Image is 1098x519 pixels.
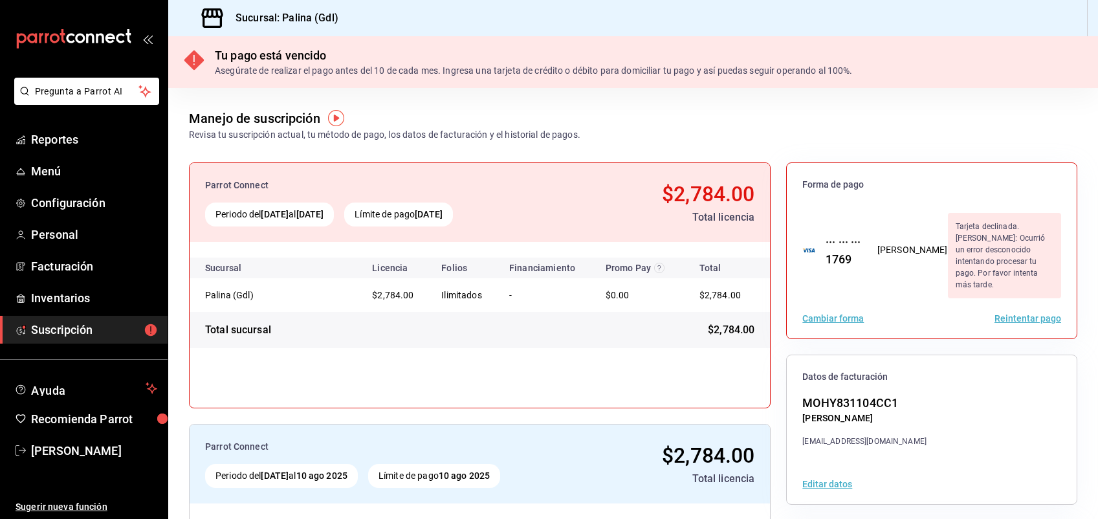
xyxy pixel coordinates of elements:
div: Periodo del al [205,464,358,488]
th: Financiamiento [499,258,595,278]
button: Editar datos [802,480,852,489]
div: Límite de pago [344,203,453,226]
button: Cambiar forma [802,314,864,323]
span: $2,784.00 [699,290,741,300]
div: Manejo de suscripción [189,109,320,128]
span: Datos de facturación [802,371,1061,383]
strong: [DATE] [296,209,324,219]
div: Palina (Gdl) [205,289,335,302]
span: $2,784.00 [708,322,754,338]
span: [PERSON_NAME] [31,442,157,459]
strong: [DATE] [415,209,443,219]
svg: Recibe un descuento en el costo de tu membresía al cubrir 80% de tus transacciones realizadas con... [654,263,664,273]
span: Suscripción [31,321,157,338]
div: Asegúrate de realizar el pago antes del 10 de cada mes. Ingresa una tarjeta de crédito o débito p... [215,64,853,78]
span: $2,784.00 [662,182,754,206]
div: Revisa tu suscripción actual, tu método de pago, los datos de facturación y el historial de pagos. [189,128,580,142]
strong: [DATE] [261,209,289,219]
th: Folios [431,258,499,278]
div: [PERSON_NAME] [802,412,927,425]
span: Facturación [31,258,157,275]
div: Tarjeta declinada. [PERSON_NAME]: Ocurrió un error desconocido intentando procesar tu pago. Por f... [948,213,1061,298]
button: open_drawer_menu [142,34,153,44]
div: Total licencia [563,210,755,225]
div: Parrot Connect [205,440,576,454]
span: $2,784.00 [372,290,413,300]
span: Forma de pago [802,179,1061,191]
strong: 10 ago 2025 [296,470,347,481]
td: - [499,278,595,312]
div: MOHY831104CC1 [802,394,927,412]
h3: Sucursal: Palina (Gdl) [225,10,338,26]
span: Recomienda Parrot [31,410,157,428]
div: Sucursal [205,263,276,273]
th: Licencia [362,258,431,278]
strong: [DATE] [261,470,289,481]
div: Total sucursal [205,322,271,338]
div: Parrot Connect [205,179,553,192]
div: Tu pago está vencido [215,47,853,64]
th: Total [684,258,771,278]
strong: 10 ago 2025 [439,470,490,481]
td: Ilimitados [431,278,499,312]
span: Sugerir nueva función [16,500,157,514]
div: Periodo del al [205,203,334,226]
a: Pregunta a Parrot AI [9,94,159,107]
span: Personal [31,226,157,243]
button: Reintentar pago [994,314,1061,323]
button: Pregunta a Parrot AI [14,78,159,105]
span: $2,784.00 [662,443,754,468]
span: Inventarios [31,289,157,307]
div: ··· ··· ··· 1769 [815,233,862,268]
div: Promo Pay [606,263,674,273]
span: Pregunta a Parrot AI [35,85,139,98]
div: Total licencia [586,471,754,487]
span: Menú [31,162,157,180]
span: Configuración [31,194,157,212]
img: Tooltip marker [328,110,344,126]
span: $0.00 [606,290,630,300]
span: Reportes [31,131,157,148]
div: Límite de pago [368,464,500,488]
div: [PERSON_NAME] [877,243,948,257]
div: [EMAIL_ADDRESS][DOMAIN_NAME] [802,436,927,447]
span: Ayuda [31,381,140,396]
